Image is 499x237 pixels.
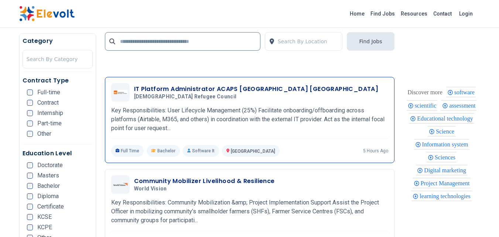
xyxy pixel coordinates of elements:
input: Other [27,131,33,137]
a: Contact [430,8,455,20]
span: Certificate [37,204,64,210]
p: Key Responsibilities: Community Mobilization &amp; Project Implementation Support Assist the Proj... [111,198,388,225]
div: software [446,87,476,97]
div: Sciences [427,152,457,162]
input: Diploma [27,193,33,199]
span: learning technologies [420,193,472,199]
span: Project Management [421,180,472,186]
input: Internship [27,110,33,116]
button: Find Jobs [347,32,394,51]
span: Full-time [37,89,60,95]
input: Full-time [27,89,33,95]
iframe: Chat Widget [462,202,499,237]
span: Sciences [435,154,458,160]
h5: Category [23,37,93,45]
input: Part-time [27,121,33,126]
h5: Contract Type [23,76,93,85]
span: Bachelor [157,148,175,154]
span: Internship [37,110,63,116]
span: Doctorate [37,162,63,168]
a: Find Jobs [368,8,398,20]
div: Information system [414,139,469,149]
a: Login [455,6,477,21]
input: Contract [27,100,33,106]
input: Certificate [27,204,33,210]
p: 5 hours ago [363,148,388,154]
input: Doctorate [27,162,33,168]
input: Bachelor [27,183,33,189]
img: World Vision [113,183,128,186]
span: [GEOGRAPHIC_DATA] [231,149,275,154]
span: software [454,89,477,95]
div: scientific [407,100,438,111]
a: Home [347,8,368,20]
div: Digital marketing [416,165,467,175]
div: assessment [441,100,476,111]
span: Science [436,128,457,135]
p: Key Responsibilities: User Lifecycle Management (25%) Facilitate onboarding/offboarding across pl... [111,106,388,133]
span: Digital marketing [424,167,468,173]
span: Information system [422,141,471,148]
span: Educational technology [417,115,475,122]
span: Diploma [37,193,59,199]
a: Resources [398,8,430,20]
p: Full Time [111,145,144,157]
img: Elevolt [19,6,75,21]
span: assessment [449,102,478,109]
div: learning technologies [411,191,471,201]
input: KCPE [27,224,33,230]
a: Norwegian Refugee CouncilIT Platform Administrator ACAPS [GEOGRAPHIC_DATA] [GEOGRAPHIC_DATA][DEMO... [111,83,388,157]
span: Part-time [37,121,62,126]
div: Project Management [413,178,471,188]
input: Masters [27,173,33,179]
span: KCPE [37,224,52,230]
span: scientific [415,102,439,109]
span: World Vision [134,186,167,192]
h3: Community Mobilizer Livelihood & Resilience [134,177,275,186]
h5: Education Level [23,149,93,158]
img: Norwegian Refugee Council [113,90,128,95]
span: [DEMOGRAPHIC_DATA] Refugee Council [134,94,237,100]
h3: IT Platform Administrator ACAPS [GEOGRAPHIC_DATA] [GEOGRAPHIC_DATA] [134,85,379,94]
span: Other [37,131,51,137]
div: Science [428,126,455,136]
span: Contract [37,100,59,106]
span: KCSE [37,214,52,220]
div: Educational technology [409,113,474,123]
span: Masters [37,173,59,179]
input: KCSE [27,214,33,220]
div: These are topics related to the article that might interest you [407,87,442,98]
span: Bachelor [37,183,60,189]
p: Software It [183,145,219,157]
